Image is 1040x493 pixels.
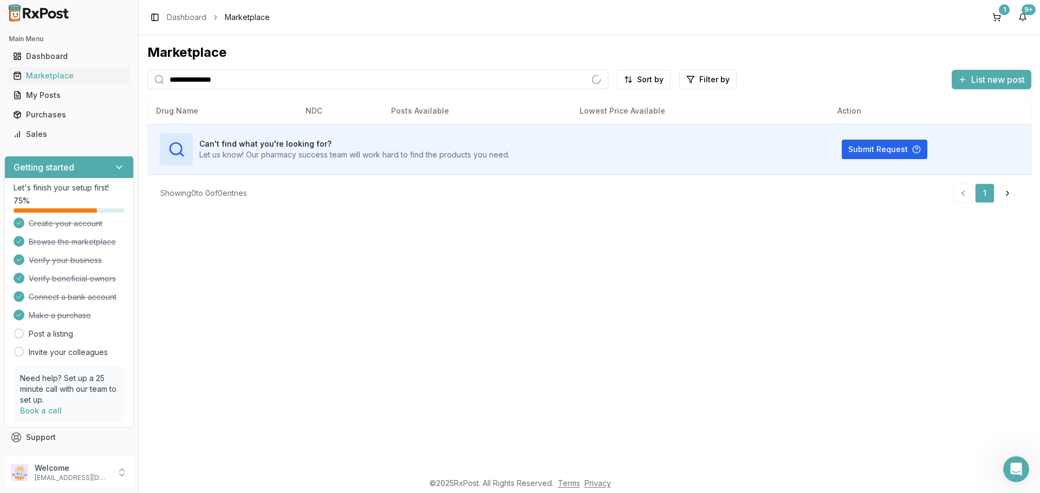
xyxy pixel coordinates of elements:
button: Upload attachment [51,354,60,363]
span: Great [102,320,118,335]
span: Verify your business [29,255,102,266]
a: Purchases [9,105,129,124]
span: Connect a bank account [29,292,116,303]
img: Profile image for Roxy [31,6,48,23]
div: 1 [999,4,1010,15]
a: Dashboard [167,12,206,23]
div: Manuel says… [9,95,208,137]
div: Rachel says… [9,16,208,80]
div: Rate your conversation [20,299,149,312]
span: Terrible [26,320,41,335]
span: OK [77,320,92,335]
div: Roxy says… [9,252,208,287]
a: Invite your colleagues [29,347,108,358]
a: Post a listing [29,328,73,339]
button: Support [4,428,134,447]
div: Roxy says… [9,288,208,365]
button: Send a message… [186,350,203,367]
a: Terms [558,478,580,488]
div: Dashboard [13,51,125,62]
button: Sales [4,126,134,143]
textarea: Message… [9,332,207,350]
div: Alexander says… [9,137,208,180]
div: I just got response from the seller I am going to have them send out [DATE]! [9,95,178,129]
button: Feedback [4,447,134,466]
span: List new post [971,73,1025,86]
th: Posts Available [382,98,571,124]
div: Marketplace [13,70,125,81]
span: Verify beneficial owners [29,273,116,284]
div: [DATE] [9,80,208,95]
iframe: Intercom live chat [1003,456,1029,482]
div: We are still waiting on a response. [PERSON_NAME] called the other pharmacy again, I will let you... [17,22,169,64]
button: Emoji picker [17,354,25,363]
a: Privacy [584,478,611,488]
span: Amazing [128,320,143,335]
img: User avatar [11,464,28,481]
th: Drug Name [147,98,297,124]
div: Help [PERSON_NAME] understand how they’re doing: [9,252,178,286]
nav: pagination [953,183,1018,203]
p: Welcome [35,463,110,474]
span: Filter by [699,74,730,85]
div: Tracking for 3 x [MEDICAL_DATA] 25mg - 392756940396 should arrive [DATE] [17,201,169,222]
a: Go to next page [997,183,1018,203]
button: Submit Request [842,140,927,159]
button: Filter by [679,70,737,89]
nav: breadcrumb [167,12,270,23]
button: Sort by [617,70,671,89]
button: Marketplace [4,67,134,84]
p: [EMAIL_ADDRESS][DOMAIN_NAME] [35,474,110,482]
div: Manuel says… [9,195,208,238]
span: Create your account [29,218,102,229]
div: My Posts [13,90,125,101]
div: [DATE] [9,238,208,252]
button: My Posts [4,87,134,104]
div: Marketplace [147,44,1031,61]
h2: Main Menu [9,35,129,43]
a: My Posts [9,86,129,105]
h3: Can't find what you're looking for? [199,139,510,149]
button: List new post [952,70,1031,89]
p: Need help? Set up a 25 minute call with our team to set up. [20,373,118,405]
button: go back [7,4,28,25]
button: Dashboard [4,48,134,65]
th: NDC [297,98,382,124]
span: Browse the marketplace [29,236,116,247]
div: Close [190,4,210,24]
span: Make a purchase [29,310,91,321]
span: Marketplace [225,12,270,23]
span: Bad [51,320,67,335]
a: 1 [975,183,994,203]
button: Purchases [4,106,134,123]
button: 9+ [1014,9,1031,26]
a: Marketplace [9,66,129,86]
div: Thanks, we will let you know when we get them. [48,144,199,165]
button: 1 [988,9,1005,26]
a: List new post [952,75,1031,86]
a: Book a call [20,406,62,415]
span: Feedback [26,451,63,462]
p: Let's finish your setup first! [14,182,125,193]
div: I just got response from the seller I am going to have them send out [DATE]! [17,101,169,122]
a: Dashboard [9,47,129,66]
a: Sales [9,124,129,144]
div: Thanks, we will let you know when we get them. [39,137,208,172]
div: We are still waiting on a response. [PERSON_NAME] called the other pharmacy again, I will let you... [9,16,178,71]
th: Action [829,98,1031,124]
div: Tracking for 3 x [MEDICAL_DATA] 25mg - 392756940396 should arrive [DATE] [9,195,178,229]
div: 9+ [1022,4,1036,15]
div: Purchases [13,109,125,120]
span: Sort by [637,74,664,85]
h1: Roxy [53,5,74,14]
div: Showing 0 to 0 of 0 entries [160,188,247,199]
th: Lowest Price Available [571,98,829,124]
div: Help [PERSON_NAME] understand how they’re doing: [17,259,169,280]
p: The team can also help [53,14,135,24]
img: RxPost Logo [4,4,74,22]
button: Home [170,4,190,25]
span: 75 % [14,195,30,206]
div: [DATE] [9,180,208,195]
p: Let us know! Our pharmacy success team will work hard to find the products you need. [199,149,510,160]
